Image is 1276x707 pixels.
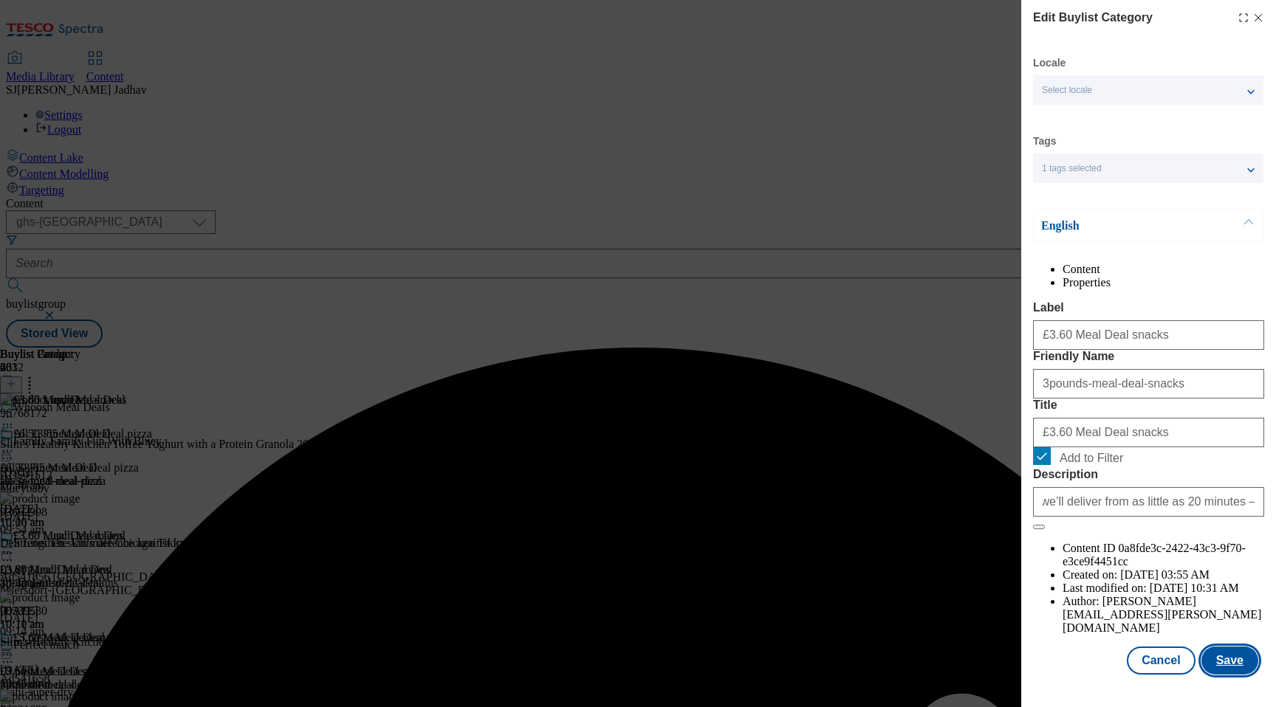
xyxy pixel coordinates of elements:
h4: Edit Buylist Category [1033,9,1153,27]
li: Created on: [1063,568,1264,582]
li: Author: [1063,595,1264,635]
label: Description [1033,468,1264,481]
span: [DATE] 03:55 AM [1120,568,1210,581]
span: [DATE] 10:31 AM [1150,582,1239,594]
li: Last modified on: [1063,582,1264,595]
span: Add to Filter [1060,452,1123,465]
button: Save [1201,646,1258,675]
label: Label [1033,301,1264,314]
label: Locale [1033,59,1066,67]
label: Tags [1033,137,1057,145]
p: English [1041,218,1196,233]
button: Select locale [1033,75,1263,105]
li: Content ID [1063,542,1264,568]
li: Properties [1063,276,1264,289]
span: 1 tags selected [1042,163,1102,174]
span: Select locale [1042,85,1092,96]
button: 1 tags selected [1033,154,1263,183]
li: Content [1063,263,1264,276]
span: [PERSON_NAME][EMAIL_ADDRESS][PERSON_NAME][DOMAIN_NAME] [1063,595,1261,634]
input: Enter Friendly Name [1033,369,1264,399]
div: Modal [1033,9,1264,675]
input: Enter Description [1033,487,1264,517]
input: Enter Label [1033,320,1264,350]
button: Cancel [1127,646,1195,675]
label: Title [1033,399,1264,412]
label: Friendly Name [1033,350,1264,363]
input: Enter Title [1033,418,1264,447]
span: 0a8fde3c-2422-43c3-9f70-e3ce9f4451cc [1063,542,1246,568]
